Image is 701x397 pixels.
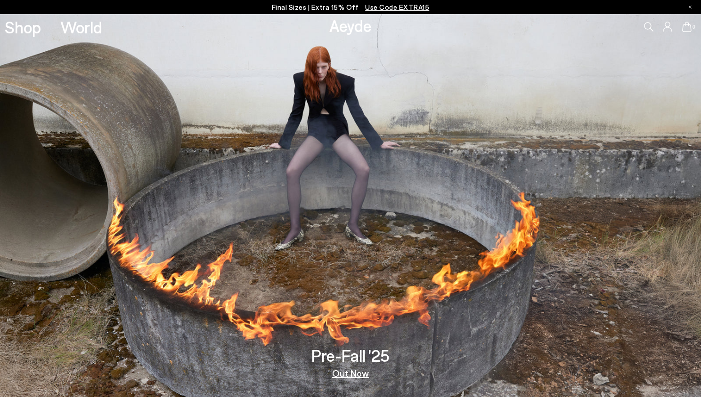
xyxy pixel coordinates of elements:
[311,347,390,364] h3: Pre-Fall '25
[60,19,102,35] a: World
[682,22,692,32] a: 0
[692,24,696,30] span: 0
[365,3,429,11] span: Navigate to /collections/ss25-final-sizes
[272,1,430,13] p: Final Sizes | Extra 15% Off
[332,368,369,378] a: Out Now
[329,16,372,35] a: Aeyde
[5,19,41,35] a: Shop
